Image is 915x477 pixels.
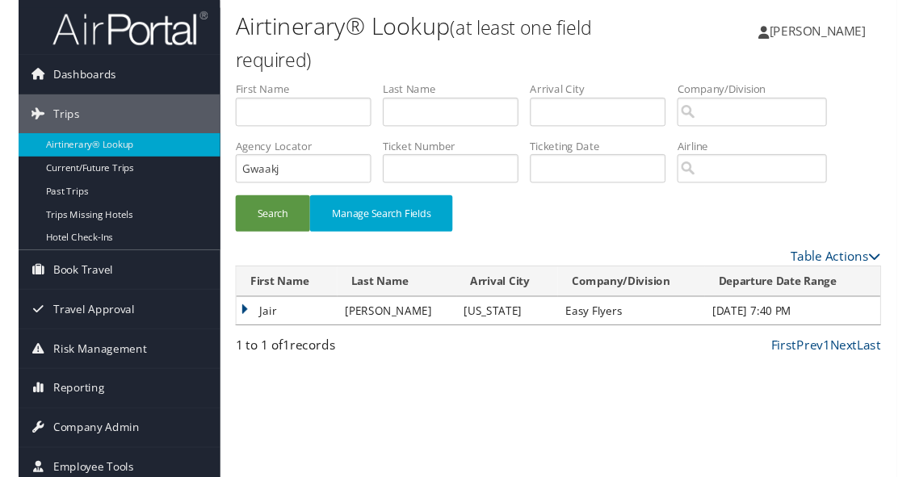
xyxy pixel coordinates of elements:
[846,350,874,368] a: Next
[332,278,455,309] th: Last Name: activate to sort column ascending
[227,278,332,309] th: First Name: activate to sort column ascending
[36,261,99,301] span: Book Travel
[804,258,899,276] a: Table Actions
[36,10,197,48] img: airportal-logo.png
[533,85,686,101] label: Arrival City
[226,349,376,377] div: 1 to 1 of records
[36,343,133,383] span: Risk Management
[456,309,562,338] td: [US_STATE]
[562,309,715,338] td: Easy Flyers
[36,425,126,466] span: Company Admin
[784,350,811,368] a: First
[715,278,898,309] th: Departure Date Range: activate to sort column ascending
[36,98,64,139] span: Trips
[36,57,102,98] span: Dashboards
[686,144,854,161] label: Airline
[226,144,380,161] label: Agency Locator
[226,85,380,101] label: First Name
[533,144,686,161] label: Ticketing Date
[456,278,562,309] th: Arrival City: activate to sort column ascending
[562,278,715,309] th: Company/Division
[275,350,283,368] span: 1
[686,85,854,101] label: Company/Division
[380,144,533,161] label: Ticket Number
[380,85,533,101] label: Last Name
[36,384,90,425] span: Reporting
[771,8,899,56] a: [PERSON_NAME]
[36,302,121,342] span: Travel Approval
[226,203,304,241] button: Search
[715,309,898,338] td: [DATE] 7:40 PM
[811,350,838,368] a: Prev
[874,350,899,368] a: Last
[838,350,846,368] a: 1
[226,10,674,78] h1: Airtinerary® Lookup
[783,23,883,41] span: [PERSON_NAME]
[332,309,455,338] td: [PERSON_NAME]
[227,309,332,338] td: Jair
[304,203,452,241] button: Manage Search Fields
